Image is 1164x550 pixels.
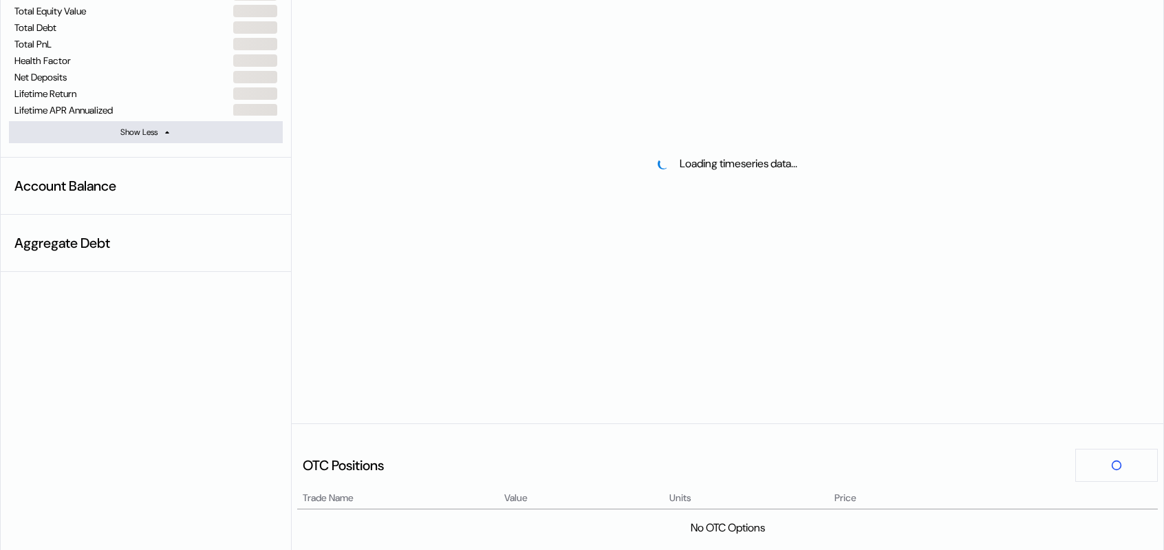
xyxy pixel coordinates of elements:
span: Price [834,491,856,505]
div: Total PnL [14,38,52,50]
div: Health Factor [14,54,71,67]
button: Show Less [9,121,283,143]
div: Show Less [120,127,158,138]
div: OTC Positions [303,456,384,474]
div: Net Deposits [14,71,67,83]
span: Trade Name [303,491,354,505]
div: Aggregate Debt [9,229,283,257]
div: Loading timeseries data... [680,156,797,171]
div: Account Balance [9,171,283,200]
img: pending [656,156,671,171]
div: Lifetime Return [14,87,76,100]
div: Lifetime APR Annualized [14,104,113,116]
div: Total Debt [14,21,56,34]
div: Total Equity Value [14,5,86,17]
span: Units [669,491,691,505]
div: No OTC Options [691,520,765,535]
span: Value [504,491,528,505]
